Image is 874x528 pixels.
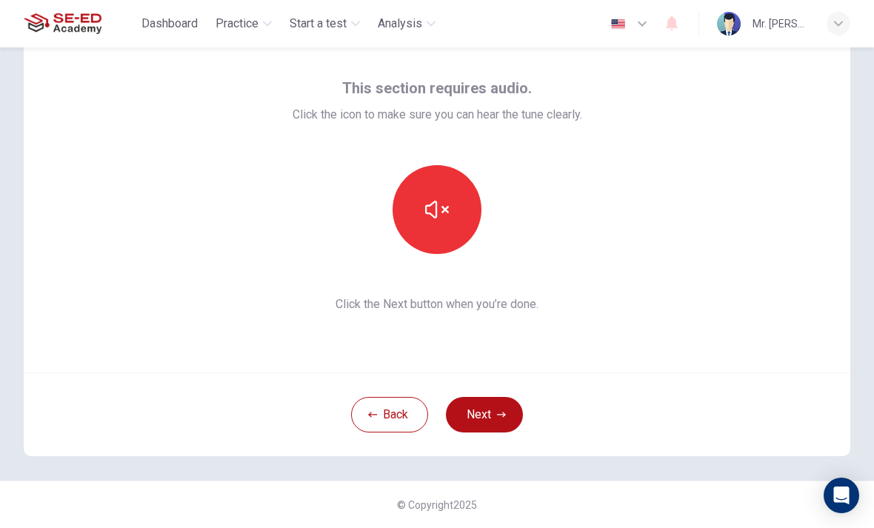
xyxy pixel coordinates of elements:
[216,15,258,33] span: Practice
[446,397,523,432] button: Next
[293,106,582,124] span: Click the icon to make sure you can hear the tune clearly.
[141,15,198,33] span: Dashboard
[24,9,136,39] a: SE-ED Academy logo
[24,9,101,39] img: SE-ED Academy logo
[284,10,366,37] button: Start a test
[290,15,347,33] span: Start a test
[753,15,809,33] div: Mr. [PERSON_NAME]
[293,295,582,313] span: Click the Next button when you’re done.
[609,19,627,30] img: en
[351,397,428,432] button: Back
[342,76,532,100] span: This section requires audio.
[136,10,204,37] button: Dashboard
[824,478,859,513] div: Open Intercom Messenger
[397,499,477,511] span: © Copyright 2025
[372,10,441,37] button: Analysis
[717,12,741,36] img: Profile picture
[210,10,278,37] button: Practice
[378,15,422,33] span: Analysis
